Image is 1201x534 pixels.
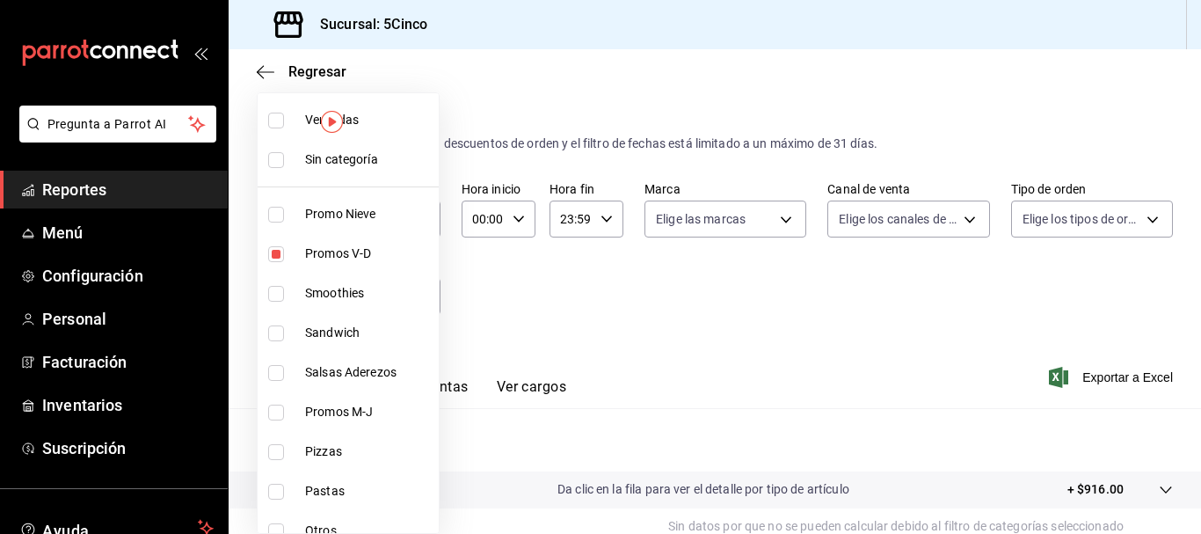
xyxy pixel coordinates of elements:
[305,363,432,382] span: Salsas Aderezos
[305,443,432,461] span: Pizzas
[305,111,432,129] span: Ver todas
[305,284,432,303] span: Smoothies
[305,482,432,501] span: Pastas
[321,111,343,133] img: Tooltip marker
[305,245,432,263] span: Promos V-D
[305,403,432,421] span: Promos M-J
[305,324,432,342] span: Sandwich
[305,150,432,169] span: Sin categoría
[305,205,432,223] span: Promo Nieve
